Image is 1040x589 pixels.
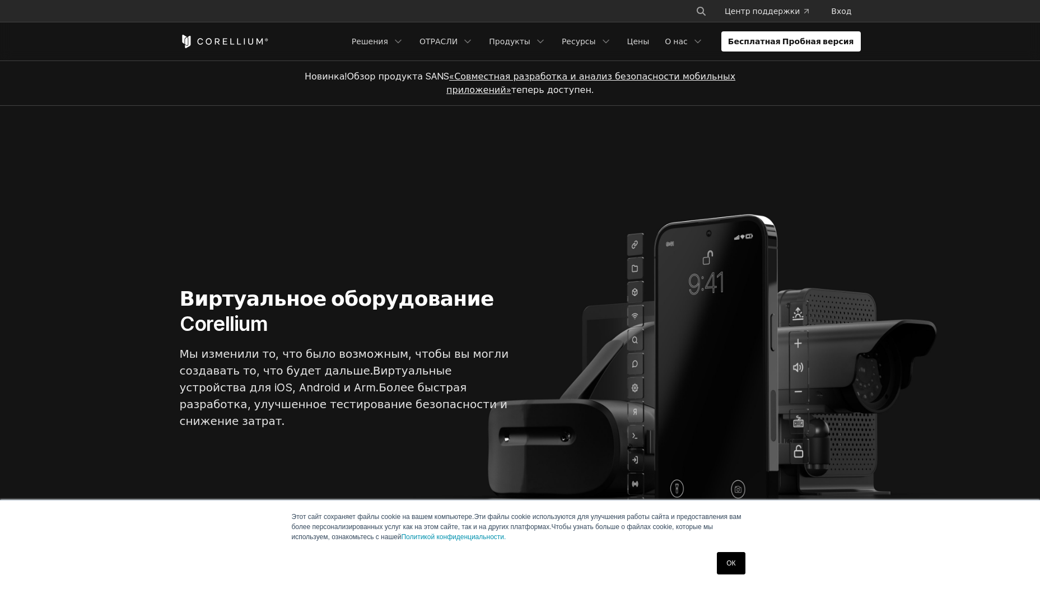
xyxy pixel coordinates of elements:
[180,286,494,336] ya-tr-span: Виртуальное оборудование Corellium
[831,6,851,17] ya-tr-span: Вход
[725,6,800,17] ya-tr-span: Центр поддержки
[347,71,449,82] ya-tr-span: Обзор продукта SANS
[446,71,735,95] a: «Совместная разработка и анализ безопасности мобильных приложений»
[305,71,347,82] ya-tr-span: Новинка!
[562,36,596,47] ya-tr-span: Ресурсы
[292,513,474,521] ya-tr-span: Этот сайт сохраняет файлы cookie на вашем компьютере.
[292,513,741,531] ya-tr-span: Эти файлы cookie используются для улучшения работы сайта и предоставления вам более персонализиро...
[627,36,650,47] ya-tr-span: Цены
[726,559,735,567] ya-tr-span: ОК
[180,364,452,394] ya-tr-span: Виртуальные устройства для iOS, Android и Arm.
[665,36,687,47] ya-tr-span: О нас
[352,36,388,47] ya-tr-span: Решения
[728,36,854,47] ya-tr-span: Бесплатная Пробная версия
[180,381,507,428] ya-tr-span: Более быстрая разработка, улучшенное тестирование безопасности и снижение затрат.
[691,1,711,21] button: Поиск
[717,552,745,574] a: ОК
[180,347,509,377] ya-tr-span: Мы изменили то, что было возможным, чтобы вы могли создавать то, что будет дальше.
[180,35,269,48] a: Дом Кореллиума
[511,84,594,95] ya-tr-span: теперь доступен.
[682,1,861,21] div: Навигационное меню
[489,36,530,47] ya-tr-span: Продукты
[419,36,458,47] ya-tr-span: ОТРАСЛИ
[401,533,506,541] a: Политикой конфиденциальности.
[345,31,861,52] div: Навигационное меню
